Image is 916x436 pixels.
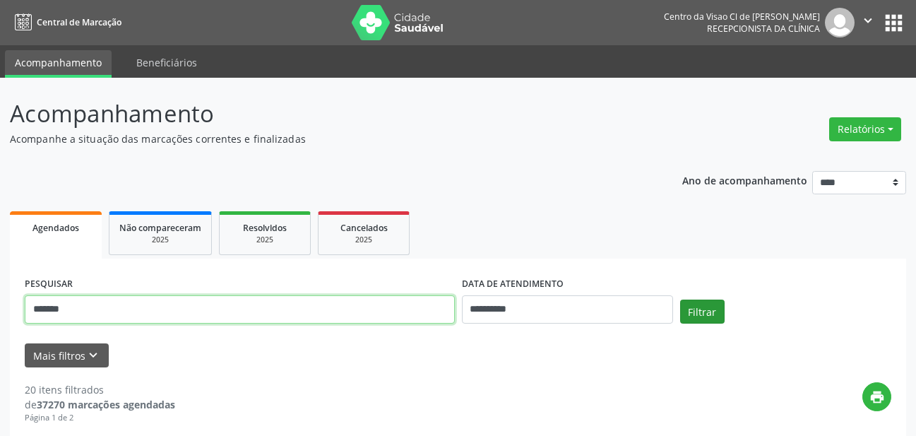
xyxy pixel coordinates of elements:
[462,273,564,295] label: DATA DE ATENDIMENTO
[32,222,79,234] span: Agendados
[855,8,881,37] button: 
[25,412,175,424] div: Página 1 de 2
[243,222,287,234] span: Resolvidos
[869,389,885,405] i: print
[862,382,891,411] button: print
[85,348,101,363] i: keyboard_arrow_down
[707,23,820,35] span: Recepcionista da clínica
[10,131,637,146] p: Acompanhe a situação das marcações correntes e finalizadas
[328,235,399,245] div: 2025
[10,96,637,131] p: Acompanhamento
[119,222,201,234] span: Não compareceram
[680,300,725,324] button: Filtrar
[25,382,175,397] div: 20 itens filtrados
[37,398,175,411] strong: 37270 marcações agendadas
[340,222,388,234] span: Cancelados
[5,50,112,78] a: Acompanhamento
[825,8,855,37] img: img
[25,343,109,368] button: Mais filtroskeyboard_arrow_down
[860,13,876,28] i: 
[230,235,300,245] div: 2025
[881,11,906,35] button: apps
[126,50,207,75] a: Beneficiários
[682,171,807,189] p: Ano de acompanhamento
[829,117,901,141] button: Relatórios
[10,11,121,34] a: Central de Marcação
[25,273,73,295] label: PESQUISAR
[119,235,201,245] div: 2025
[25,397,175,412] div: de
[664,11,820,23] div: Centro da Visao Cl de [PERSON_NAME]
[37,16,121,28] span: Central de Marcação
